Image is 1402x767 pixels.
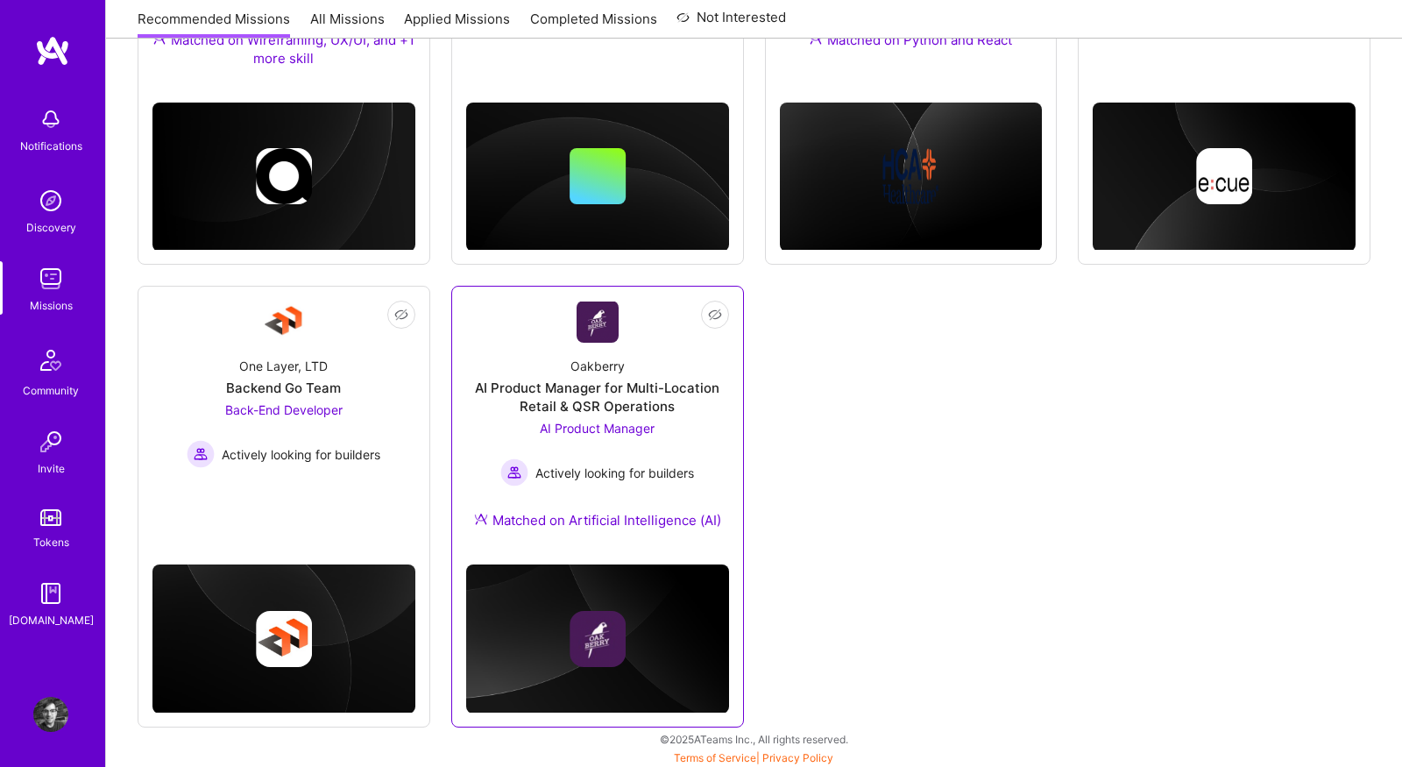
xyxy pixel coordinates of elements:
[809,31,1012,49] div: Matched on Python and React
[674,751,756,764] a: Terms of Service
[466,103,729,252] img: cover
[676,7,786,39] a: Not Interested
[33,697,68,732] img: User Avatar
[20,137,82,155] div: Notifications
[1196,148,1252,204] img: Company logo
[530,10,657,39] a: Completed Missions
[500,458,528,486] img: Actively looking for builders
[882,148,938,204] img: Company logo
[152,301,415,500] a: Company LogoOne Layer, LTDBackend Go TeamBack-End Developer Actively looking for buildersActively...
[256,611,312,667] img: Company logo
[138,10,290,39] a: Recommended Missions
[466,379,729,415] div: AI Product Manager for Multi-Location Retail & QSR Operations
[570,357,625,375] div: Oakberry
[535,464,694,482] span: Actively looking for builders
[466,301,729,550] a: Company LogoOakberryAI Product Manager for Multi-Location Retail & QSR OperationsAI Product Manag...
[35,35,70,67] img: logo
[570,611,626,667] img: Company logo
[394,308,408,322] i: icon EyeClosed
[33,576,68,611] img: guide book
[9,611,94,629] div: [DOMAIN_NAME]
[256,148,312,204] img: Company logo
[26,218,76,237] div: Discovery
[38,459,65,478] div: Invite
[30,339,72,381] img: Community
[222,445,380,464] span: Actively looking for builders
[474,511,721,529] div: Matched on Artificial Intelligence (AI)
[540,421,655,436] span: AI Product Manager
[404,10,510,39] a: Applied Missions
[152,31,415,67] div: Matched on Wireframing, UX/UI, and +1 more skill
[239,357,328,375] div: One Layer, LTD
[23,381,79,400] div: Community
[152,565,415,714] img: cover
[33,102,68,137] img: bell
[152,103,415,252] img: cover
[40,509,61,526] img: tokens
[225,402,343,417] span: Back-End Developer
[577,302,619,343] img: Company Logo
[762,751,833,764] a: Privacy Policy
[187,440,215,468] img: Actively looking for builders
[33,424,68,459] img: Invite
[29,697,73,732] a: User Avatar
[780,103,1043,252] img: cover
[226,379,341,397] div: Backend Go Team
[466,565,729,714] img: cover
[33,533,69,551] div: Tokens
[105,717,1402,761] div: © 2025 ATeams Inc., All rights reserved.
[474,512,488,526] img: Ateam Purple Icon
[310,10,385,39] a: All Missions
[263,301,305,343] img: Company Logo
[33,183,68,218] img: discovery
[674,751,833,764] span: |
[30,296,73,315] div: Missions
[708,308,722,322] i: icon EyeClosed
[33,261,68,296] img: teamwork
[1093,103,1356,252] img: cover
